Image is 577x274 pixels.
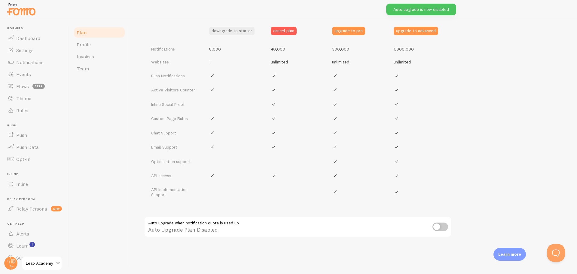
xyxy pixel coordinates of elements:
[16,206,47,212] span: Relay Persona
[16,47,34,53] span: Settings
[73,26,126,38] a: Plan
[144,168,206,183] td: API access
[29,242,35,247] svg: <p>Watch New Feature Tutorials!</p>
[390,55,452,69] td: unlimited
[394,27,438,35] button: upgrade to advanced
[386,4,456,15] div: Auto upgrade is now disabled
[144,111,206,126] td: Custom Page Rules
[16,83,29,89] span: Flows
[144,69,206,83] td: Push Notifications
[73,51,126,63] a: Invoices
[16,255,34,261] span: Support
[77,42,91,48] span: Profile
[4,104,66,116] a: Rules
[16,35,40,41] span: Dashboard
[4,153,66,165] a: Opt-In
[7,26,66,30] span: Pop-ups
[144,140,206,154] td: Email Support
[493,248,526,261] div: Learn more
[16,95,31,101] span: Theme
[4,92,66,104] a: Theme
[144,97,206,112] td: Inline Social Proof
[144,154,206,169] td: Optimization support
[4,240,66,252] a: Learn
[4,56,66,68] a: Notifications
[32,84,45,89] span: beta
[209,27,255,35] button: downgrade to starter
[22,256,62,270] a: Leap Academy
[144,183,206,201] td: API Implementation Support
[144,83,206,97] td: Active Visitors Counter
[77,66,89,72] span: Team
[4,32,66,44] a: Dashboard
[16,107,28,113] span: Rules
[16,132,27,138] span: Push
[7,172,66,176] span: Inline
[16,156,30,162] span: Opt-In
[7,222,66,226] span: Get Help
[73,63,126,75] a: Team
[16,231,29,237] span: Alerts
[4,129,66,141] a: Push
[26,260,54,267] span: Leap Academy
[16,181,28,187] span: Inline
[267,55,329,69] td: unlimited
[7,197,66,201] span: Relay Persona
[144,42,206,56] td: Notifications
[144,55,206,69] td: Websites
[16,59,44,65] span: Notifications
[328,42,390,56] td: 300,000
[390,42,452,56] td: 1,000,000
[77,29,87,35] span: Plan
[16,71,31,77] span: Events
[206,55,267,69] td: 1
[51,206,62,211] span: new
[6,2,36,17] img: fomo-relay-logo-orange.svg
[16,144,39,150] span: Push Data
[4,80,66,92] a: Flows beta
[4,228,66,240] a: Alerts
[4,178,66,190] a: Inline
[332,27,365,35] button: upgrade to pro
[73,38,126,51] a: Profile
[328,55,390,69] td: unlimited
[4,44,66,56] a: Settings
[4,141,66,153] a: Push Data
[7,124,66,128] span: Push
[498,251,521,257] p: Learn more
[547,244,565,262] iframe: Help Scout Beacon - Open
[77,54,94,60] span: Invoices
[16,243,29,249] span: Learn
[144,216,452,238] div: Auto Upgrade Plan Disabled
[4,252,66,264] a: Support
[267,42,329,56] td: 40,000
[271,27,297,35] button: cancel plan
[4,68,66,80] a: Events
[206,42,267,56] td: 8,000
[144,126,206,140] td: Chat Support
[4,203,66,215] a: Relay Persona new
